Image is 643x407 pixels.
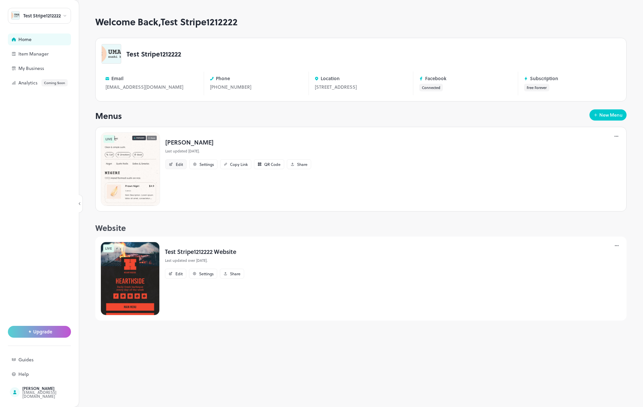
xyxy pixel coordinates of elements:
[230,272,241,276] div: Share
[18,79,84,86] div: Analytics
[165,148,311,154] p: Last updated [DATE].
[101,242,160,315] img: 3.jpeg
[22,386,84,390] div: [PERSON_NAME]
[264,162,281,166] div: QR Code
[101,132,160,206] img: 175453586170838guixqlrg7.png
[176,162,183,166] div: Edit
[199,162,214,166] div: Settings
[18,372,84,376] div: Help
[165,247,244,256] p: Test Stripe1212222 Website
[321,76,340,81] p: Location
[18,37,84,42] div: Home
[175,272,183,276] div: Edit
[105,83,198,90] div: [EMAIL_ADDRESS][DOMAIN_NAME]
[297,162,308,166] div: Share
[210,83,302,90] div: [PHONE_NUMBER]
[95,109,122,122] p: Menus
[165,138,311,147] p: [PERSON_NAME]
[95,16,627,27] h1: Welcome Back, Test Stripe1212222
[230,162,248,166] div: Copy Link
[599,113,623,117] div: New Menu
[18,66,84,71] div: My Business
[18,52,84,56] div: Item Manager
[95,222,627,234] div: Website
[33,329,52,334] span: Upgrade
[199,272,214,276] div: Settings
[165,258,244,263] p: Last updated over [DATE].
[23,13,61,18] div: Test Stripe1212222
[103,135,114,143] div: LIVE
[126,51,181,57] p: Test Stripe1212222
[102,44,121,63] img: avatar
[530,76,558,81] p: Subscription
[11,11,19,19] img: avatar
[419,84,443,91] button: Connected
[589,109,627,121] button: New Menu
[425,76,447,81] p: Facebook
[111,76,124,81] p: Email
[22,390,84,398] div: [EMAIL_ADDRESS][DOMAIN_NAME]
[315,83,407,90] div: [STREET_ADDRESS]
[103,244,114,252] div: LIVE
[524,84,549,91] button: Free Forever
[18,357,84,362] div: Guides
[41,79,68,86] div: Coming Soon
[216,76,230,81] p: Phone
